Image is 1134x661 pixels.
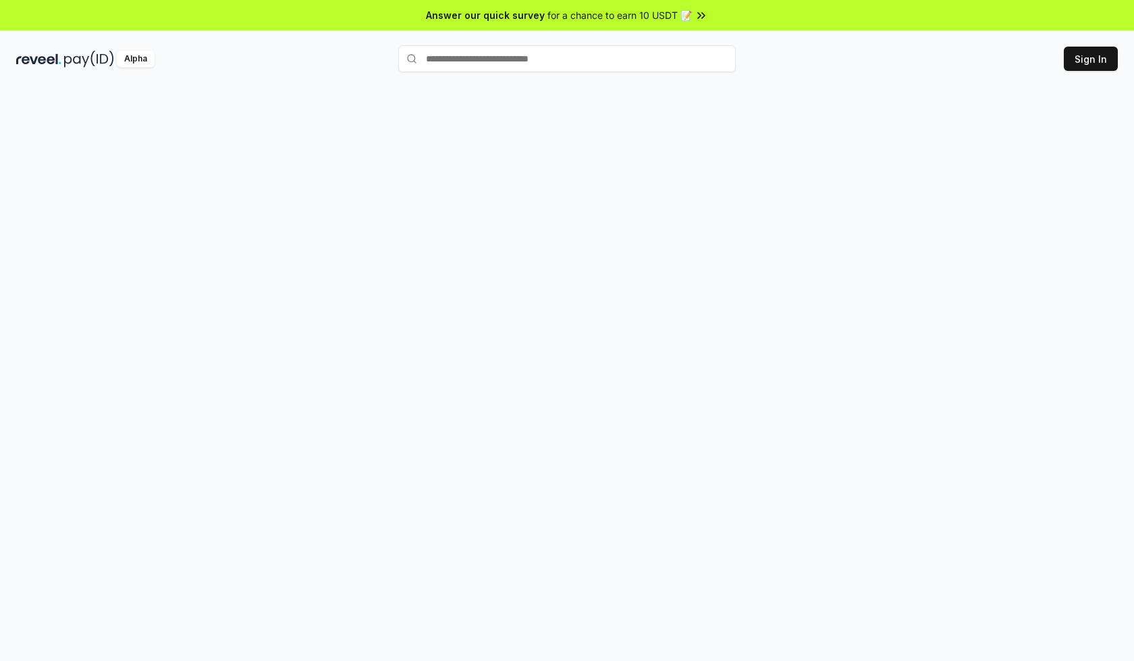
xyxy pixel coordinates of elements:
[117,51,155,68] div: Alpha
[426,8,545,22] span: Answer our quick survey
[16,51,61,68] img: reveel_dark
[64,51,114,68] img: pay_id
[1064,47,1118,71] button: Sign In
[547,8,692,22] span: for a chance to earn 10 USDT 📝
